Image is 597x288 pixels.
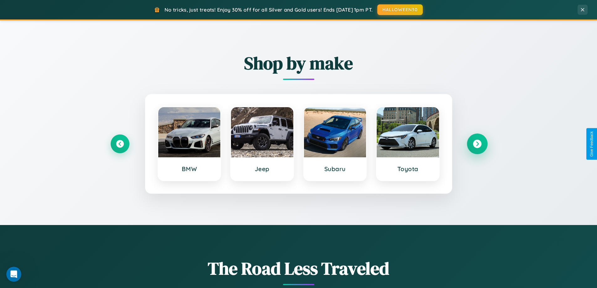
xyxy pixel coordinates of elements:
h1: The Road Less Traveled [111,256,487,280]
h3: BMW [165,165,214,173]
iframe: Intercom live chat [6,267,21,282]
h3: Jeep [237,165,287,173]
button: HALLOWEEN30 [377,4,423,15]
h3: Toyota [383,165,433,173]
h2: Shop by make [111,51,487,75]
h3: Subaru [310,165,360,173]
span: No tricks, just treats! Enjoy 30% off for all Silver and Gold users! Ends [DATE] 1pm PT. [165,7,373,13]
div: Give Feedback [589,131,594,157]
